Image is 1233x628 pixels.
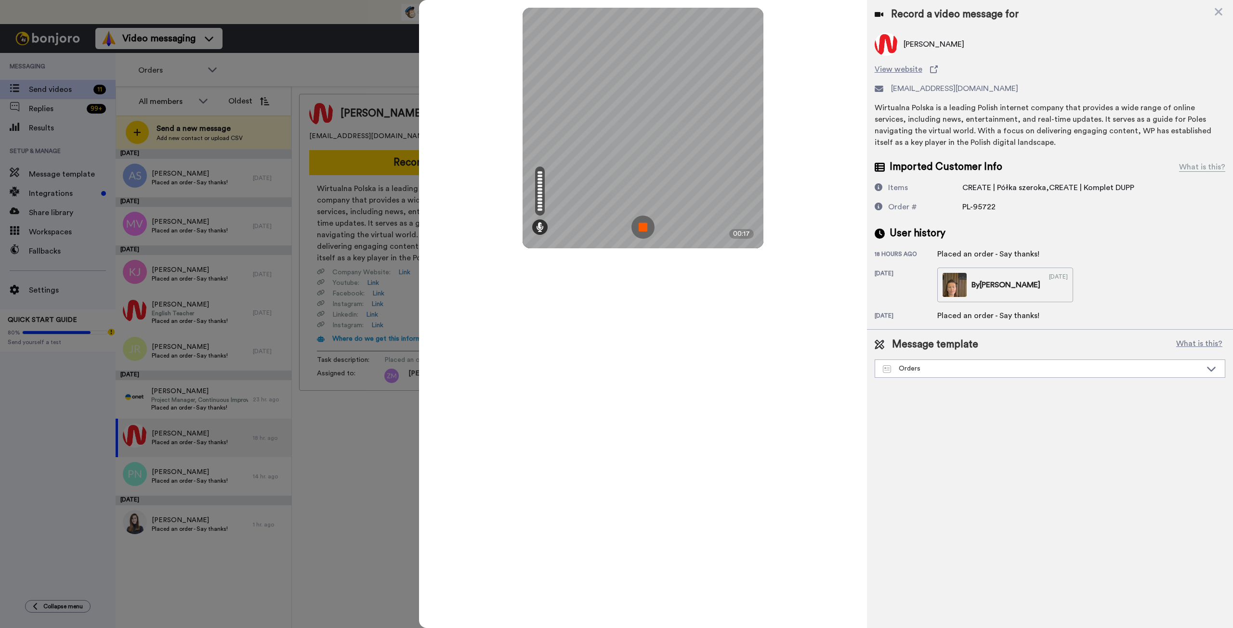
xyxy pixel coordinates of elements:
[631,216,655,239] img: ic_record_stop.svg
[962,203,996,211] span: PL-95722
[875,269,937,302] div: [DATE]
[875,102,1225,148] div: Wirtualna Polska is a leading Polish internet company that provides a wide range of online servic...
[937,268,1073,302] a: By[PERSON_NAME][DATE]
[1179,161,1225,173] div: What is this?
[875,312,937,321] div: [DATE]
[875,250,937,260] div: 18 hours ago
[1049,273,1068,297] div: [DATE]
[1173,337,1225,352] button: What is this?
[883,365,891,373] img: Message-temps.svg
[890,226,945,241] span: User history
[971,279,1040,291] div: By [PERSON_NAME]
[937,310,1039,321] div: Placed an order - Say thanks!
[729,229,754,239] div: 00:17
[937,248,1039,260] div: Placed an order - Say thanks!
[892,337,978,352] span: Message template
[888,201,917,213] div: Order #
[962,184,1134,192] span: CREATE | Półka szeroka,CREATE | Komplet DUPP
[888,182,908,193] div: Items
[891,83,1018,94] span: [EMAIL_ADDRESS][DOMAIN_NAME]
[943,273,967,297] img: e1a9367a-fd0f-458b-9882-f765620cae36-thumb.jpg
[890,160,1002,174] span: Imported Customer Info
[883,364,1202,373] div: Orders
